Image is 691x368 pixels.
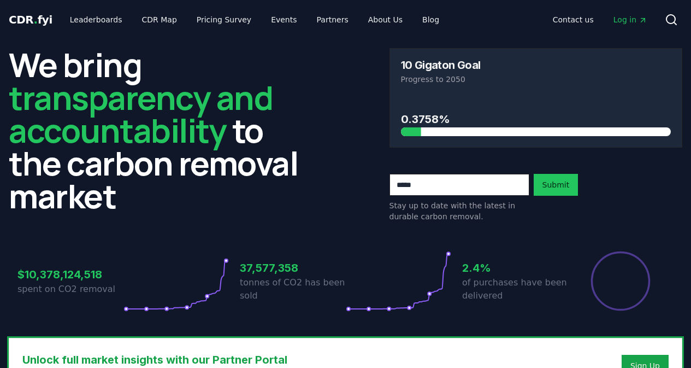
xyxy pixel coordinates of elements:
span: Log in [613,14,647,25]
h3: 2.4% [462,260,568,276]
p: of purchases have been delivered [462,276,568,302]
p: tonnes of CO2 has been sold [240,276,346,302]
a: About Us [359,10,411,30]
p: Stay up to date with the latest in durable carbon removal. [389,200,529,222]
h3: Unlock full market insights with our Partner Portal [22,352,498,368]
nav: Main [544,10,656,30]
span: transparency and accountability [9,75,273,153]
a: CDR.fyi [9,12,52,27]
span: CDR fyi [9,13,52,26]
span: . [34,13,38,26]
nav: Main [61,10,448,30]
button: Submit [534,174,578,196]
p: Progress to 2050 [401,74,671,85]
h3: 0.3758% [401,111,671,127]
a: Leaderboards [61,10,131,30]
h3: $10,378,124,518 [17,266,123,283]
a: Contact us [544,10,603,30]
a: Pricing Survey [188,10,260,30]
h3: 37,577,358 [240,260,346,276]
h2: We bring to the carbon removal market [9,48,302,212]
a: Blog [414,10,448,30]
a: Events [262,10,305,30]
a: Partners [308,10,357,30]
h3: 10 Gigaton Goal [401,60,481,71]
a: Log in [605,10,656,30]
a: CDR Map [133,10,186,30]
p: spent on CO2 removal [17,283,123,296]
div: Percentage of sales delivered [590,250,651,312]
